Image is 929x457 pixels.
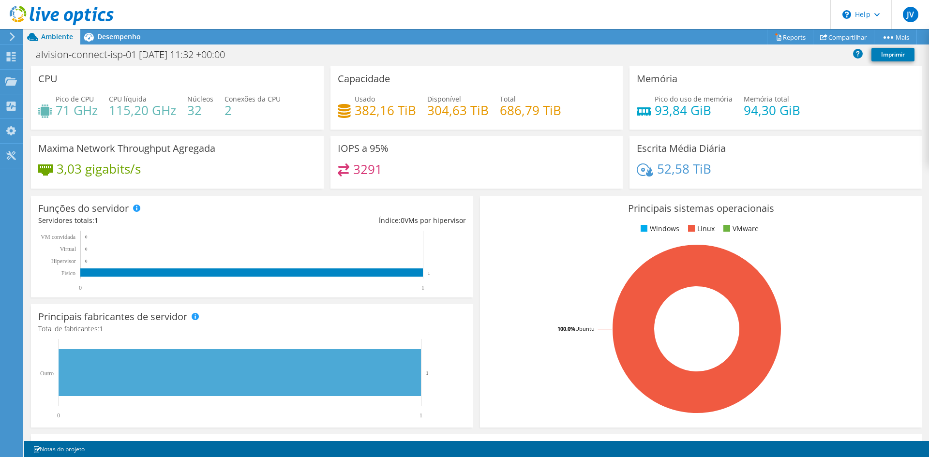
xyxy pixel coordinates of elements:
h4: 52,58 TiB [657,163,711,174]
text: 1 [421,284,424,291]
h4: 304,63 TiB [427,105,489,116]
text: Outro [40,370,54,377]
span: Total [500,94,516,103]
a: Imprimir [871,48,914,61]
h3: Escrita Média Diária [637,143,726,154]
span: 0 [401,216,405,225]
span: Desempenho [97,32,141,41]
a: Notas do projeto [26,443,91,455]
h3: Principais sistemas operacionais [487,203,915,214]
div: Servidores totais: [38,215,252,226]
h4: 3291 [353,164,382,175]
span: Núcleos [187,94,213,103]
text: 0 [57,412,60,419]
span: Ambiente [41,32,73,41]
h3: Memória [637,74,677,84]
tspan: Ubuntu [575,325,595,332]
text: Hipervisor [51,258,76,265]
a: Compartilhar [813,29,874,44]
h4: 32 [187,105,213,116]
span: Disponível [427,94,461,103]
text: VM convidada [41,234,75,240]
h4: 686,79 TiB [500,105,561,116]
text: 1 [420,412,422,419]
h3: Capacidade [338,74,390,84]
h3: CPU [38,74,58,84]
h3: Maxima Network Throughput Agregada [38,143,215,154]
li: Linux [686,223,715,234]
span: JV [903,7,918,22]
h4: 115,20 GHz [109,105,176,116]
h4: 71 GHz [56,105,98,116]
svg: \n [842,10,851,19]
span: Usado [355,94,375,103]
tspan: Físico [61,270,75,277]
span: CPU líquida [109,94,147,103]
a: Mais [874,29,917,44]
span: Memória total [744,94,789,103]
li: VMware [721,223,759,234]
h4: 3,03 gigabits/s [57,163,141,174]
span: 1 [94,216,98,225]
text: 1 [426,370,429,376]
h4: 94,30 GiB [744,105,800,116]
tspan: 100.0% [557,325,575,332]
span: Conexões da CPU [225,94,281,103]
h4: 2 [225,105,281,116]
span: Pico do uso de memória [655,94,733,103]
h4: Total de fabricantes: [38,324,466,334]
text: Virtual [60,246,76,252]
h1: alvision-connect-isp-01 [DATE] 11:32 +00:00 [31,49,240,60]
text: 0 [85,247,88,251]
text: 0 [85,235,88,239]
a: Reports [767,29,813,44]
text: 1 [428,271,430,276]
h4: 382,16 TiB [355,105,416,116]
li: Windows [638,223,679,234]
h3: IOPS a 95% [338,143,389,154]
text: 0 [79,284,82,291]
h3: Principais fabricantes de servidor [38,311,187,322]
span: Pico de CPU [56,94,94,103]
h3: Funções do servidor [38,203,129,214]
span: 1 [99,324,103,333]
h4: 93,84 GiB [655,105,733,116]
div: Índice: VMs por hipervisor [252,215,466,226]
text: 0 [85,259,88,264]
